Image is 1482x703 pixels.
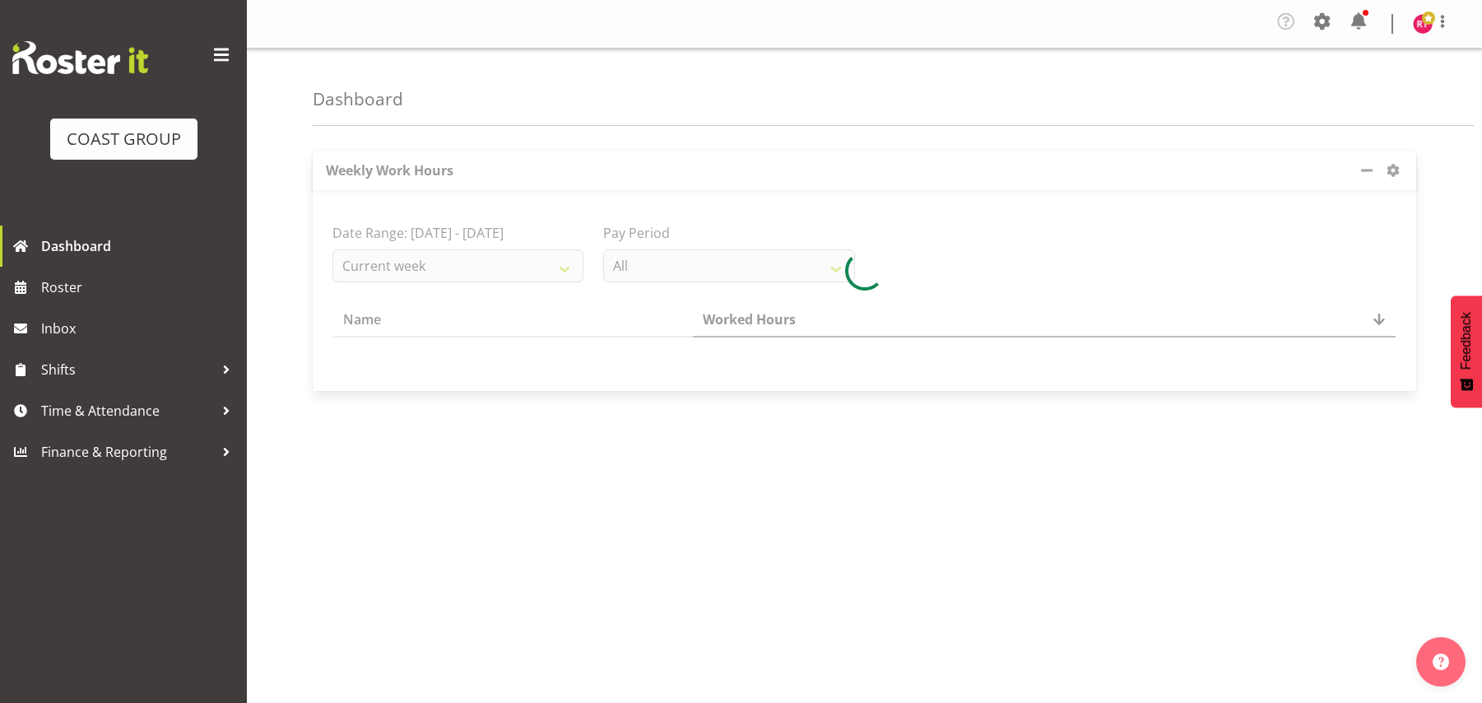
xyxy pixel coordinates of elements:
span: Dashboard [41,234,239,258]
span: Roster [41,275,239,300]
img: Rosterit website logo [12,41,148,74]
span: Inbox [41,316,239,341]
span: Finance & Reporting [41,440,214,464]
div: COAST GROUP [67,127,181,151]
span: Feedback [1459,312,1474,370]
span: Time & Attendance [41,398,214,423]
span: Shifts [41,357,214,382]
h4: Dashboard [313,90,403,109]
img: help-xxl-2.png [1433,654,1449,670]
button: Feedback - Show survey [1451,296,1482,407]
img: reuben-thomas8009.jpg [1413,14,1433,34]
